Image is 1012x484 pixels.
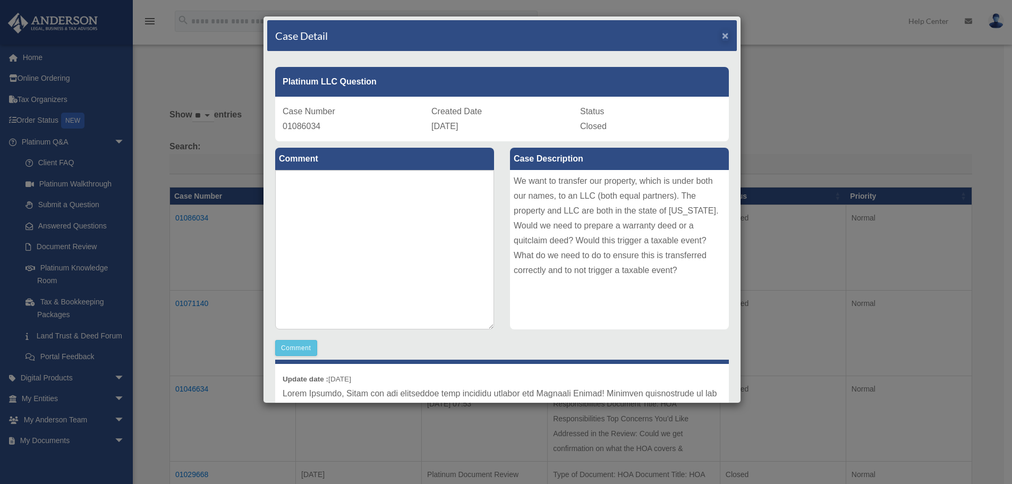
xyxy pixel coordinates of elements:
div: We want to transfer our property, which is under both our names, to an LLC (both equal partners).... [510,170,729,329]
span: Closed [580,122,607,131]
b: Update date : [283,375,328,383]
label: Comment [275,148,494,170]
button: Comment [275,340,317,356]
span: Status [580,107,604,116]
div: Platinum LLC Question [275,67,729,97]
span: Case Number [283,107,335,116]
span: [DATE] [431,122,458,131]
button: Close [722,30,729,41]
label: Case Description [510,148,729,170]
small: [DATE] [283,375,351,383]
span: 01086034 [283,122,320,131]
h4: Case Detail [275,28,328,43]
span: Created Date [431,107,482,116]
span: × [722,29,729,41]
